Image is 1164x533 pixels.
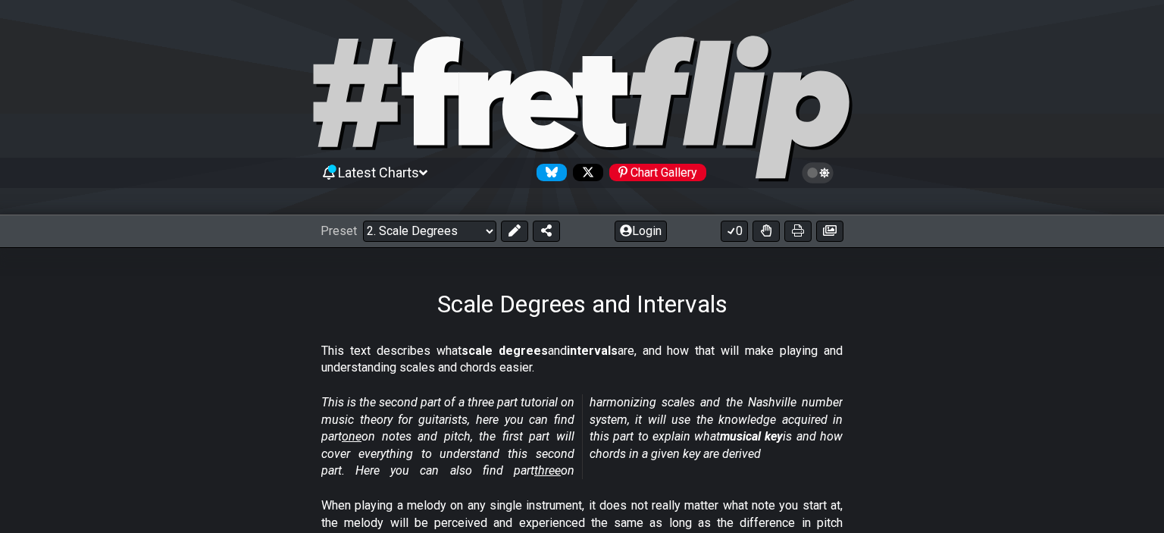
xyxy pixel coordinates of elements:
button: Toggle Dexterity for all fretkits [753,221,780,242]
button: Edit Preset [501,221,528,242]
select: Preset [363,221,496,242]
strong: intervals [567,343,618,358]
a: Follow #fretflip at X [567,164,603,181]
strong: musical key [720,429,783,444]
span: Latest Charts [338,165,419,180]
button: 0 [721,221,748,242]
strong: scale degrees [462,343,548,358]
em: This is the second part of a three part tutorial on music theory for guitarists, here you can fin... [321,395,843,478]
a: Follow #fretflip at Bluesky [530,164,567,181]
span: one [342,429,361,444]
span: Preset [321,224,357,238]
button: Login [615,221,667,242]
button: Share Preset [533,221,560,242]
a: #fretflip at Pinterest [603,164,706,181]
div: Chart Gallery [609,164,706,181]
span: three [534,463,561,478]
span: Toggle light / dark theme [809,166,827,180]
p: This text describes what and are, and how that will make playing and understanding scales and cho... [321,343,843,377]
h1: Scale Degrees and Intervals [437,290,727,318]
button: Create image [816,221,843,242]
button: Print [784,221,812,242]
